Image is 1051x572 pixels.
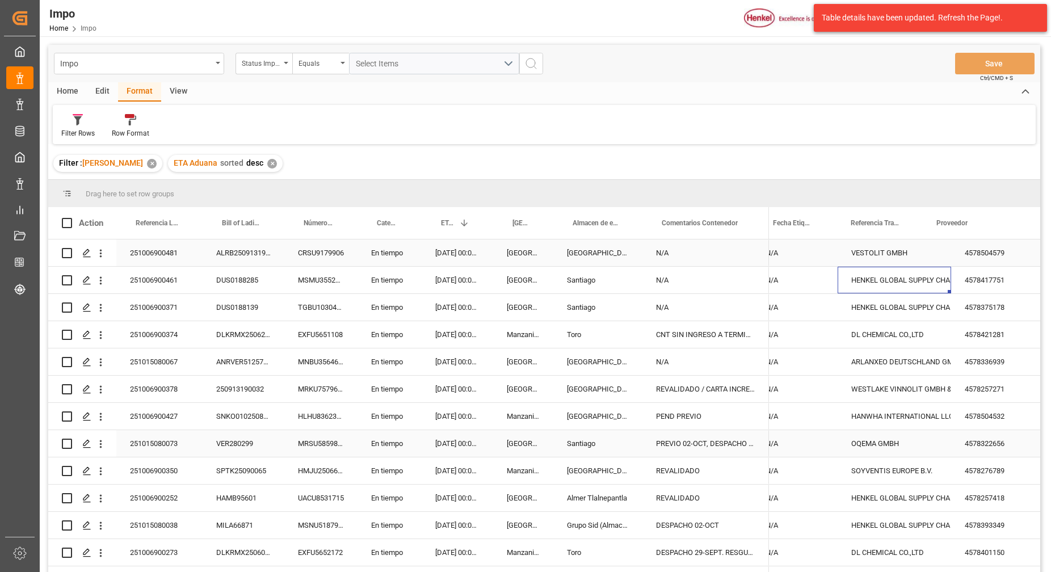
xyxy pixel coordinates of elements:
div: 4578322656 [951,430,1036,457]
div: [GEOGRAPHIC_DATA] [553,457,642,484]
span: Proveedor [936,219,968,227]
div: ARLANXEO DEUTSCHLAND GMBH [851,349,938,375]
div: [GEOGRAPHIC_DATA] [493,348,553,375]
div: 251006900461 [116,267,203,293]
div: [DATE] 00:00:00 [422,348,493,375]
div: 251006900481 [116,239,203,266]
div: ALRB250913190054 [203,239,284,266]
div: 250913190032 [203,376,284,402]
div: EXFU5651108 [284,321,358,348]
div: En tiempo [358,403,422,430]
div: [DATE] 00:00:00 [422,539,493,566]
div: Action [79,218,103,228]
div: MNBU3564667 [284,348,358,375]
div: En tiempo [358,239,422,266]
div: Press SPACE to select this row. [48,430,769,457]
div: Press SPACE to select this row. [48,239,769,267]
div: 251015080038 [116,512,203,539]
div: En tiempo [358,539,422,566]
span: Ctrl/CMD + S [980,74,1013,82]
div: HENKEL GLOBAL SUPPLY CHAIN B.V. [851,485,938,511]
div: [GEOGRAPHIC_DATA] [553,403,642,430]
div: 251015080067 [116,348,203,375]
div: [DATE] 00:00:00 [422,267,493,293]
div: 4578504532 [951,403,1036,430]
div: N/A [642,348,769,375]
div: View [161,82,196,102]
button: open menu [54,53,224,74]
div: Table details have been updated. Refresh the Page!. [822,12,1031,24]
div: [GEOGRAPHIC_DATA] [493,294,553,321]
div: [DATE] 00:00:00 [422,457,493,484]
div: En tiempo [358,321,422,348]
div: Status Importación [242,56,280,69]
div: En tiempo [358,485,422,511]
div: 4578401150 [951,539,1036,566]
span: Fecha Etiquetado [773,219,813,227]
div: Manzanillo [493,539,553,566]
div: EXFU5652172 [284,539,358,566]
span: [PERSON_NAME] [82,158,143,167]
div: CRSU9179906 [284,239,358,266]
div: Manzanillo [493,403,553,430]
div: DLKRMX2506231 [203,321,284,348]
div: En tiempo [358,267,422,293]
img: Henkel%20logo.jpg_1689854090.jpg [744,9,839,28]
div: MSNU5187954 [284,512,358,539]
div: [DATE] 00:00:00 [422,294,493,321]
div: Press SPACE to select this row. [48,294,769,321]
div: [GEOGRAPHIC_DATA] [493,512,553,539]
div: ✕ [267,159,277,169]
div: DUS0188139 [203,294,284,321]
span: Referencia Leschaco [136,219,179,227]
div: [DATE] 00:00:00 [422,403,493,430]
div: Format [118,82,161,102]
div: Toro [553,539,642,566]
div: [GEOGRAPHIC_DATA] [553,348,642,375]
button: search button [519,53,543,74]
div: HENKEL GLOBAL SUPPLY CHAIN B.V. [851,267,938,293]
span: Número de Contenedor [304,219,334,227]
span: Drag here to set row groups [86,190,174,198]
div: Manzanillo [493,457,553,484]
div: N/A [752,539,838,566]
div: ✕ [147,159,157,169]
div: [GEOGRAPHIC_DATA] [553,239,642,266]
button: open menu [292,53,349,74]
div: N/A [752,430,838,457]
div: CNT SIN INGRESO A TERMINAL. RESGUARDO EN MTY [642,321,769,348]
div: 4578504579 [951,239,1036,266]
div: DLKRMX2506063 [203,539,284,566]
div: N/A [752,239,838,266]
div: PREVIO 02-OCT, DESPACHO 03-OCT [642,430,769,457]
span: Select Items [356,59,404,68]
div: Press SPACE to select this row. [48,485,769,512]
div: SNKO010250808399 [203,403,284,430]
div: REVALIDADO / CARTA INCREMENTABLES [642,376,769,402]
div: 4578393349 [951,512,1036,539]
div: Grupo Sid (Almacenaje y Distribucion AVIOR) [553,512,642,539]
div: [DATE] 00:00:00 [422,376,493,402]
span: Referencia Trade [851,219,899,227]
button: open menu [236,53,292,74]
div: 251006900378 [116,376,203,402]
div: En tiempo [358,376,422,402]
div: 4578375178 [951,294,1036,321]
div: 251006900374 [116,321,203,348]
div: Press SPACE to select this row. [48,348,769,376]
div: 251006900252 [116,485,203,511]
span: ETA Aduana [441,219,455,227]
div: MRKU7579670 [284,376,358,402]
div: [DATE] 00:00:00 [422,239,493,266]
div: SPTK25090065 [203,457,284,484]
div: [GEOGRAPHIC_DATA] [493,267,553,293]
div: HANWHA INTERNATIONAL LLC [851,403,938,430]
div: 251006900427 [116,403,203,430]
div: [GEOGRAPHIC_DATA] [553,376,642,402]
div: En tiempo [358,348,422,375]
div: Impo [60,56,212,70]
div: N/A [752,376,838,402]
div: MILA66871 [203,512,284,539]
div: REVALIDADO [642,457,769,484]
div: N/A [752,267,838,293]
